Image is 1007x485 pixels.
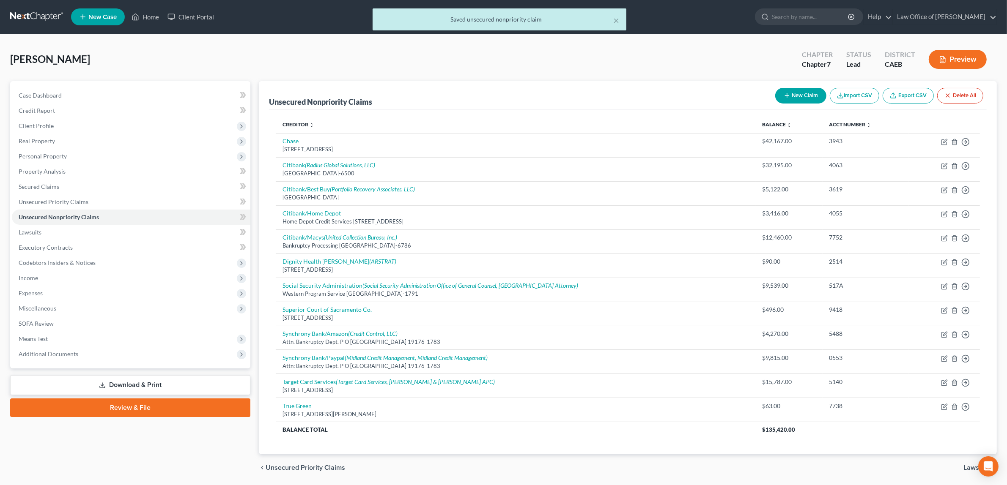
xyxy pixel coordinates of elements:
[348,330,398,337] i: (Credit Control, LLC)
[963,464,990,471] span: Lawsuits
[885,60,915,69] div: CAEB
[283,193,749,202] div: [GEOGRAPHIC_DATA]
[19,244,73,251] span: Executory Contracts
[283,362,749,370] div: Attn: Bankruptcy Dept. P O [GEOGRAPHIC_DATA] 19176-1783
[19,259,96,266] span: Codebtors Insiders & Notices
[762,257,815,266] div: $90.00
[12,210,250,225] a: Unsecured Nonpriority Claims
[762,402,815,410] div: $63.00
[276,422,755,437] th: Balance Total
[283,338,749,346] div: Attn. Bankruptcy Dept. P O [GEOGRAPHIC_DATA] 19176-1783
[19,122,54,129] span: Client Profile
[283,402,312,409] a: True Green
[283,386,749,394] div: [STREET_ADDRESS]
[787,123,792,128] i: unfold_more
[12,316,250,331] a: SOFA Review
[829,137,903,145] div: 3943
[885,50,915,60] div: District
[762,233,815,242] div: $12,460.00
[19,229,41,236] span: Lawsuits
[829,161,903,169] div: 4063
[762,354,815,362] div: $9,815.00
[259,464,345,471] button: chevron_left Unsecured Priority Claims
[283,410,749,418] div: [STREET_ADDRESS][PERSON_NAME]
[846,60,871,69] div: Lead
[283,266,749,274] div: [STREET_ADDRESS]
[19,305,56,312] span: Miscellaneous
[867,123,872,128] i: unfold_more
[283,330,398,337] a: Synchrony Bank/Amazon(Credit Control, LLC)
[829,354,903,362] div: 0553
[829,257,903,266] div: 2514
[802,50,833,60] div: Chapter
[269,97,372,107] div: Unsecured Nonpriority Claims
[12,88,250,103] a: Case Dashboard
[305,161,375,169] i: (Radius Global Solutions, LLC)
[19,213,99,221] span: Unsecured Nonpriority Claims
[829,121,872,128] a: Acct Number unfold_more
[19,183,59,190] span: Secured Claims
[283,242,749,250] div: Bankruptcy Processing [GEOGRAPHIC_DATA]-6786
[324,234,397,241] i: (United Collection Bureau, Inc.)
[379,15,620,24] div: Saved unsecured nonpriority claim
[345,354,488,361] i: (Midland Credit Management, Midland Credit Management)
[19,168,66,175] span: Property Analysis
[12,179,250,194] a: Secured Claims
[762,330,815,338] div: $4,270.00
[330,185,415,193] i: (Portfolio Recovery Associates, LLC)
[283,185,415,193] a: Citibank/Best Buy(Portfolio Recovery Associates, LLC)
[762,209,815,218] div: $3,416.00
[829,330,903,338] div: 5488
[362,282,578,289] i: (Social Security Administration Office of General Counsel, [GEOGRAPHIC_DATA] Attorney)
[937,88,983,104] button: Delete All
[12,240,250,255] a: Executory Contracts
[283,258,396,265] a: Dignity Health [PERSON_NAME](ARSTRAT)
[283,290,749,298] div: Western Program Service [GEOGRAPHIC_DATA]-1791
[19,107,55,114] span: Credit Report
[283,314,749,322] div: [STREET_ADDRESS]
[762,121,792,128] a: Balance unfold_more
[829,185,903,193] div: 3619
[12,103,250,118] a: Credit Report
[829,233,903,242] div: 7752
[266,464,345,471] span: Unsecured Priority Claims
[283,137,299,144] a: Chase
[19,320,54,327] span: SOFA Review
[762,378,815,386] div: $15,787.00
[19,289,43,297] span: Expenses
[10,53,90,65] span: [PERSON_NAME]
[10,398,250,417] a: Review & File
[283,354,488,361] a: Synchrony Bank/Paypal(Midland Credit Management, Midland Credit Management)
[762,185,815,193] div: $5,122.00
[283,234,397,241] a: Citibank/Macys(United Collection Bureau, Inc.)
[762,161,815,169] div: $32,195.00
[19,153,67,160] span: Personal Property
[614,15,620,25] button: ×
[283,121,314,128] a: Creditor unfold_more
[10,375,250,395] a: Download & Print
[829,281,903,290] div: 517A
[309,123,314,128] i: unfold_more
[19,137,55,144] span: Real Property
[283,378,495,385] a: Target Card Services(Target Card Services, [PERSON_NAME] & [PERSON_NAME] APC)
[762,281,815,290] div: $9,539.00
[283,306,372,313] a: Superior Court of Sacramento Co.
[283,161,375,169] a: Citibank(Radius Global Solutions, LLC)
[19,350,78,357] span: Additional Documents
[829,209,903,218] div: 4055
[963,464,997,471] button: Lawsuits chevron_right
[283,145,749,153] div: [STREET_ADDRESS]
[829,402,903,410] div: 7738
[846,50,871,60] div: Status
[19,92,62,99] span: Case Dashboard
[283,218,749,226] div: Home Depot Credit Services [STREET_ADDRESS]
[19,335,48,342] span: Means Test
[829,305,903,314] div: 9418
[830,88,879,104] button: Import CSV
[829,378,903,386] div: 5140
[775,88,826,104] button: New Claim
[762,137,815,145] div: $42,167.00
[283,282,578,289] a: Social Security Administration(Social Security Administration Office of General Counsel, [GEOGRAP...
[978,456,999,477] div: Open Intercom Messenger
[12,194,250,210] a: Unsecured Priority Claims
